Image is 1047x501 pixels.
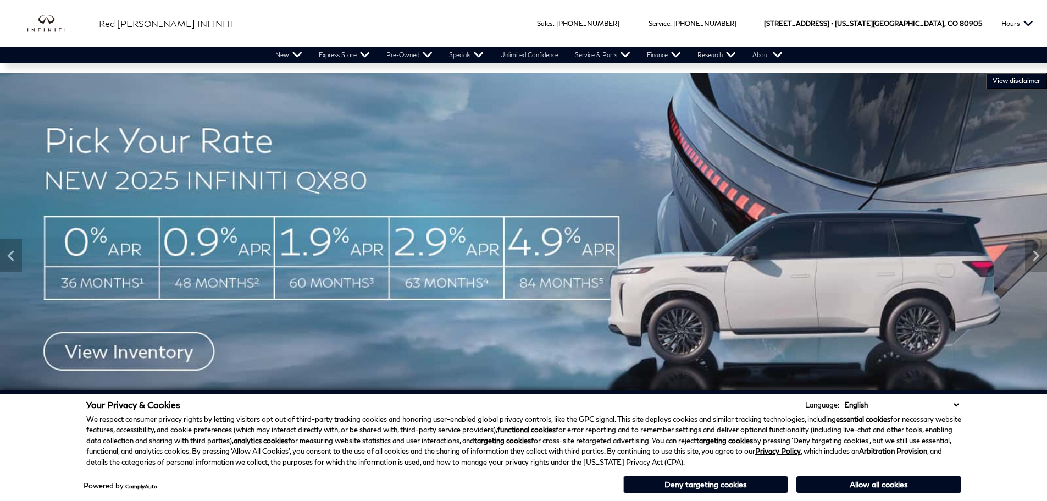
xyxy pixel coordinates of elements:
a: Pre-Owned [378,47,441,63]
div: Language: [805,401,839,409]
a: Red [PERSON_NAME] INFINITI [99,17,234,30]
strong: essential cookies [836,415,890,423]
a: Service & Parts [567,47,639,63]
a: [PHONE_NUMBER] [556,19,619,27]
img: INFINITI [27,15,82,32]
span: Your Privacy & Cookies [86,399,180,410]
a: Privacy Policy [755,447,801,455]
a: Express Store [311,47,378,63]
a: About [744,47,791,63]
a: ComplyAuto [125,483,157,489]
button: VIEW DISCLAIMER [986,73,1047,89]
a: New [267,47,311,63]
a: [PHONE_NUMBER] [673,19,736,27]
nav: Main Navigation [267,47,791,63]
a: Finance [639,47,689,63]
strong: functional cookies [497,425,556,434]
span: Red [PERSON_NAME] INFINITI [99,18,234,29]
span: VIEW DISCLAIMER [993,76,1040,85]
div: Powered by [84,482,157,489]
strong: targeting cookies [474,436,531,445]
span: : [553,19,555,27]
a: Unlimited Confidence [492,47,567,63]
strong: Arbitration Provision [859,447,927,455]
select: Language Select [841,399,961,410]
a: Research [689,47,744,63]
a: Specials [441,47,492,63]
button: Allow all cookies [796,476,961,493]
strong: analytics cookies [234,436,288,445]
a: [STREET_ADDRESS] • [US_STATE][GEOGRAPHIC_DATA], CO 80905 [764,19,982,27]
span: Sales [537,19,553,27]
strong: targeting cookies [696,436,753,445]
a: infiniti [27,15,82,32]
p: We respect consumer privacy rights by letting visitors opt out of third-party tracking cookies an... [86,414,961,468]
span: : [670,19,672,27]
span: Service [649,19,670,27]
div: Next [1025,239,1047,272]
button: Deny targeting cookies [623,476,788,493]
